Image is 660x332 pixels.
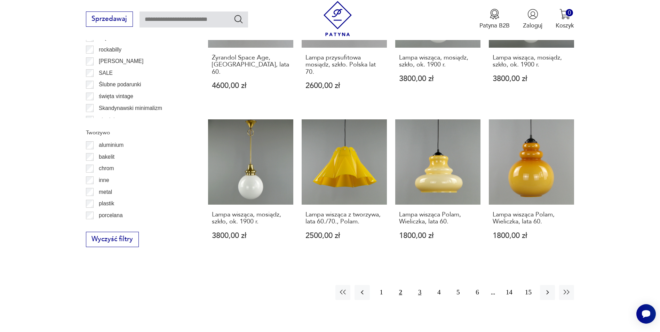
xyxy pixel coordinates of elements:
img: Ikona medalu [489,9,500,19]
p: metal [99,188,112,197]
p: steatyt [99,115,115,124]
button: 3 [412,285,427,300]
button: Patyna B2B [479,9,510,30]
button: 4 [431,285,446,300]
p: bakelit [99,152,114,161]
a: Lampa wisząca Polam, Wieliczka, lata 60.Lampa wisząca Polam, Wieliczka, lata 60.1800,00 zł [395,119,480,256]
p: porcelana [99,211,123,220]
a: Ikona medaluPatyna B2B [479,9,510,30]
p: 1800,00 zł [493,232,570,239]
button: Sprzedawaj [86,11,133,27]
p: 1800,00 zł [399,232,477,239]
h3: Lampa przysufitowa mosiądz, szkło. Polska lat 70. [305,54,383,76]
h3: Lampa wisząca Polam, Wieliczka, lata 60. [493,211,570,226]
button: Szukaj [233,14,244,24]
p: Zaloguj [523,22,542,30]
p: 3800,00 zł [493,75,570,82]
p: Ślubne podarunki [99,80,141,89]
p: Skandynawski minimalizm [99,104,162,113]
div: 0 [566,9,573,16]
button: 2 [393,285,408,300]
p: rockabilly [99,45,121,54]
a: Lampa wisząca Polam, Wieliczka, lata 60.Lampa wisząca Polam, Wieliczka, lata 60.1800,00 zł [489,119,574,256]
p: Tworzywo [86,128,188,137]
p: Koszyk [556,22,574,30]
p: aluminium [99,141,124,150]
a: Sprzedawaj [86,17,133,22]
p: 2500,00 zł [305,232,383,239]
img: Patyna - sklep z meblami i dekoracjami vintage [320,1,355,36]
p: Patyna B2B [479,22,510,30]
h3: Lampa wisząca z tworzywa, lata 60./70., Polam. [305,211,383,226]
button: 1 [374,285,389,300]
p: 3800,00 zł [399,75,477,82]
h3: Lampa wisząca, mosiądz, szkło, ok. 1900 r. [399,54,477,69]
p: [PERSON_NAME] [99,57,143,66]
p: SALE [99,69,113,78]
button: 14 [502,285,517,300]
a: Lampa wisząca, mosiądz, szkło, ok. 1900 r.Lampa wisząca, mosiądz, szkło, ok. 1900 r.3800,00 zł [208,119,293,256]
button: 15 [521,285,536,300]
img: Ikona koszyka [559,9,570,19]
p: 2600,00 zł [305,82,383,89]
p: święta vintage [99,92,133,101]
p: chrom [99,164,114,173]
p: inne [99,176,109,185]
h3: Lampa wisząca, mosiądz, szkło, ok. 1900 r. [212,211,289,226]
h3: Lampa wisząca, mosiądz, szkło, ok. 1900 r. [493,54,570,69]
a: Lampa wisząca z tworzywa, lata 60./70., Polam.Lampa wisząca z tworzywa, lata 60./70., Polam.2500,... [302,119,387,256]
iframe: Smartsupp widget button [636,304,656,324]
h3: Żyrandol Space Age, [GEOGRAPHIC_DATA], lata 60. [212,54,289,76]
button: Wyczyść filtry [86,232,139,247]
button: Zaloguj [523,9,542,30]
h3: Lampa wisząca Polam, Wieliczka, lata 60. [399,211,477,226]
button: 0Koszyk [556,9,574,30]
p: 4600,00 zł [212,82,289,89]
button: 5 [451,285,466,300]
p: plastik [99,199,114,208]
p: porcelit [99,222,116,231]
img: Ikonka użytkownika [527,9,538,19]
button: 6 [470,285,485,300]
p: 3800,00 zł [212,232,289,239]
